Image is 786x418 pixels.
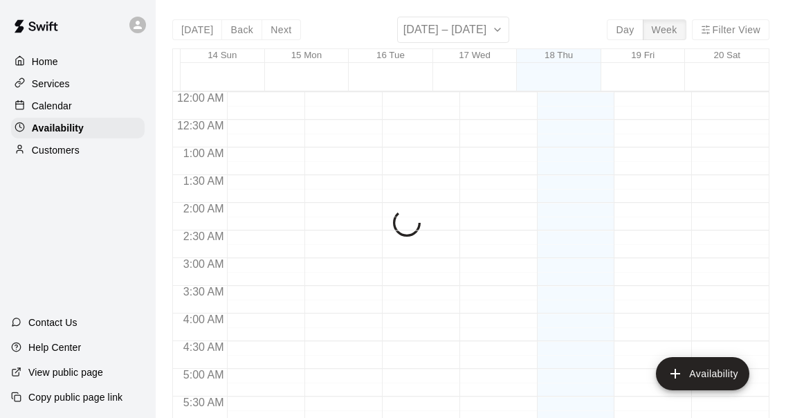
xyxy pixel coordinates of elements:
button: 16 Tue [376,50,405,60]
p: Home [32,55,58,69]
a: Customers [11,140,145,161]
span: 3:00 AM [180,258,228,270]
span: 2:00 AM [180,203,228,215]
button: 14 Sun [208,50,237,60]
button: 19 Fri [631,50,655,60]
span: 4:30 AM [180,341,228,353]
button: 20 Sat [713,50,740,60]
button: 17 Wed [459,50,491,60]
p: View public page [28,365,103,379]
p: Help Center [28,340,81,354]
span: 2:30 AM [180,230,228,242]
p: Services [32,77,70,91]
p: Calendar [32,99,72,113]
span: 1:00 AM [180,147,228,159]
p: Contact Us [28,316,77,329]
span: 3:30 AM [180,286,228,298]
p: Availability [32,121,84,135]
button: 15 Mon [291,50,322,60]
a: Home [11,51,145,72]
span: 5:00 AM [180,369,228,381]
button: 18 Thu [545,50,573,60]
p: Customers [32,143,80,157]
a: Calendar [11,96,145,116]
span: 5:30 AM [180,397,228,408]
a: Services [11,73,145,94]
button: add [656,357,749,390]
span: 1:30 AM [180,175,228,187]
span: 4:00 AM [180,313,228,325]
span: 12:00 AM [174,92,228,104]
span: 12:30 AM [174,120,228,131]
a: Availability [11,118,145,138]
p: Copy public page link [28,390,122,404]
